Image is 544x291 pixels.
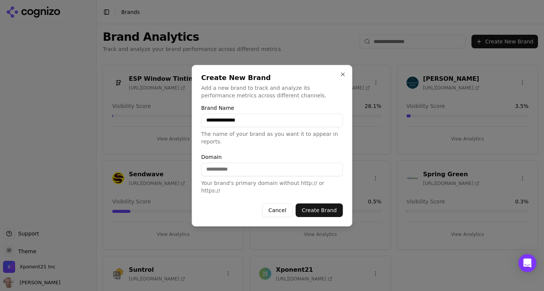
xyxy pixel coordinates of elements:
[201,179,343,194] p: Your brand's primary domain without http:// or https://
[296,203,343,217] button: Create Brand
[201,154,343,160] label: Domain
[201,105,343,111] label: Brand Name
[201,84,343,99] p: Add a new brand to track and analyze its performance metrics across different channels.
[201,74,343,81] h2: Create New Brand
[262,203,292,217] button: Cancel
[201,130,343,145] p: The name of your brand as you want it to appear in reports.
